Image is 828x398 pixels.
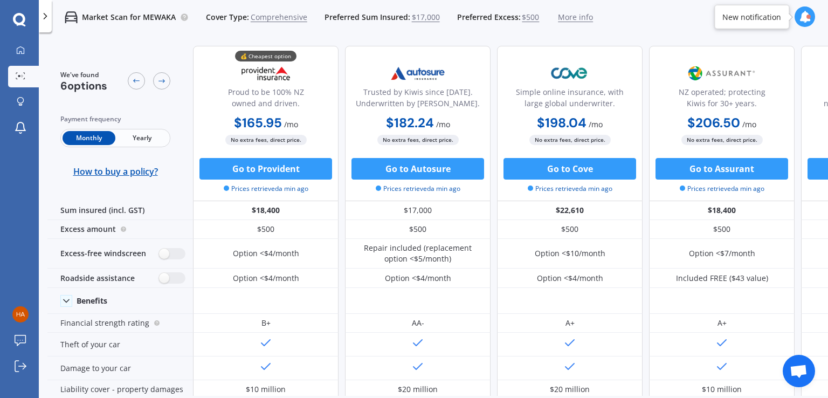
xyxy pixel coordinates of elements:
[47,269,193,288] div: Roadside assistance
[398,384,438,395] div: $20 million
[550,384,590,395] div: $20 million
[529,135,611,145] span: No extra fees, direct price.
[382,60,453,87] img: Autosure.webp
[717,318,727,328] div: A+
[354,86,481,113] div: Trusted by Kiwis since [DATE]. Underwritten by [PERSON_NAME].
[47,314,193,333] div: Financial strength rating
[783,355,815,387] div: Open chat
[261,318,271,328] div: B+
[686,60,757,87] img: Assurant.png
[412,318,424,328] div: AA-
[47,333,193,356] div: Theft of your car
[206,12,249,23] span: Cover Type:
[522,12,539,23] span: $500
[436,119,450,129] span: / mo
[235,51,296,61] div: 💰 Cheapest option
[658,86,785,113] div: NZ operated; protecting Kiwis for 30+ years.
[47,220,193,239] div: Excess amount
[385,273,451,284] div: Option <$4/month
[234,114,282,131] b: $165.95
[689,248,755,259] div: Option <$7/month
[47,239,193,269] div: Excess-free windscreen
[230,60,301,87] img: Provident.png
[503,158,636,180] button: Go to Cove
[193,201,339,220] div: $18,400
[82,12,176,23] p: Market Scan for MEWAKA
[60,79,107,93] span: 6 options
[284,119,298,129] span: / mo
[680,184,764,194] span: Prices retrieved a min ago
[60,114,170,125] div: Payment frequency
[722,11,781,22] div: New notification
[742,119,756,129] span: / mo
[589,119,603,129] span: / mo
[47,356,193,380] div: Damage to your car
[246,384,286,395] div: $10 million
[325,12,410,23] span: Preferred Sum Insured:
[225,135,307,145] span: No extra fees, direct price.
[63,131,115,145] span: Monthly
[649,201,795,220] div: $18,400
[199,158,332,180] button: Go to Provident
[65,11,78,24] img: car.f15378c7a67c060ca3f3.svg
[353,243,482,264] div: Repair included (replacement option <$5/month)
[535,248,605,259] div: Option <$10/month
[115,131,168,145] span: Yearly
[12,306,29,322] img: db3fe8b582fec64af549f0fa3f0ce988
[224,184,308,194] span: Prices retrieved a min ago
[233,273,299,284] div: Option <$4/month
[687,114,740,131] b: $206.50
[233,248,299,259] div: Option <$4/month
[73,166,158,177] span: How to buy a policy?
[47,201,193,220] div: Sum insured (incl. GST)
[537,114,586,131] b: $198.04
[351,158,484,180] button: Go to Autosure
[506,86,633,113] div: Simple online insurance, with large global underwriter.
[537,273,603,284] div: Option <$4/month
[558,12,593,23] span: More info
[649,220,795,239] div: $500
[386,114,434,131] b: $182.24
[497,201,643,220] div: $22,610
[457,12,521,23] span: Preferred Excess:
[702,384,742,395] div: $10 million
[412,12,440,23] span: $17,000
[251,12,307,23] span: Comprehensive
[377,135,459,145] span: No extra fees, direct price.
[202,86,329,113] div: Proud to be 100% NZ owned and driven.
[497,220,643,239] div: $500
[345,201,491,220] div: $17,000
[681,135,763,145] span: No extra fees, direct price.
[655,158,788,180] button: Go to Assurant
[376,184,460,194] span: Prices retrieved a min ago
[345,220,491,239] div: $500
[77,296,107,306] div: Benefits
[534,60,605,87] img: Cove.webp
[565,318,575,328] div: A+
[676,273,768,284] div: Included FREE ($43 value)
[528,184,612,194] span: Prices retrieved a min ago
[60,70,107,80] span: We've found
[193,220,339,239] div: $500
